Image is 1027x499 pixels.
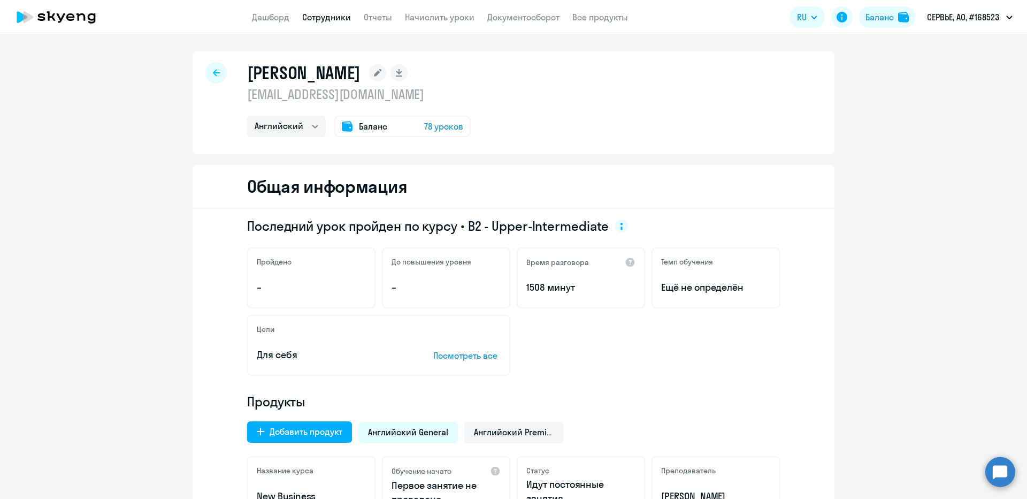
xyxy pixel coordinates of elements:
a: Все продукты [572,12,628,22]
p: Посмотреть все [433,349,501,362]
h5: Название курса [257,466,313,475]
h2: Общая информация [247,176,407,197]
h1: [PERSON_NAME] [247,62,361,84]
p: СЕРВЬЕ, АО, #168523 [927,11,999,24]
a: Начислить уроки [405,12,474,22]
div: Добавить продукт [270,425,342,438]
h5: Статус [526,466,549,475]
button: Добавить продукт [247,421,352,443]
span: Ещё не определён [661,281,770,294]
h5: Пройдено [257,257,292,267]
a: Дашборд [252,12,289,22]
span: Английский Premium [474,426,554,438]
button: СЕРВЬЕ, АО, #168523 [922,4,1018,30]
img: balance [898,12,909,22]
span: Баланс [359,120,387,133]
a: Документооборот [487,12,560,22]
a: Отчеты [364,12,392,22]
p: – [392,281,501,294]
h4: Продукты [247,393,780,410]
div: Баланс [865,11,894,24]
p: Для себя [257,348,400,362]
span: RU [797,11,807,24]
h5: Цели [257,324,274,334]
p: 1508 минут [526,281,635,294]
p: – [257,281,366,294]
h5: Обучение начато [392,466,451,476]
button: Балансbalance [859,6,915,28]
h5: Время разговора [526,258,589,267]
p: [EMAIL_ADDRESS][DOMAIN_NAME] [247,86,471,103]
h5: Преподаватель [661,466,716,475]
button: RU [790,6,825,28]
h5: До повышения уровня [392,257,471,267]
span: 78 уроков [424,120,463,133]
h5: Темп обучения [661,257,713,267]
a: Сотрудники [302,12,351,22]
span: Последний урок пройден по курсу • B2 - Upper-Intermediate [247,217,609,235]
span: Английский General [368,426,448,438]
